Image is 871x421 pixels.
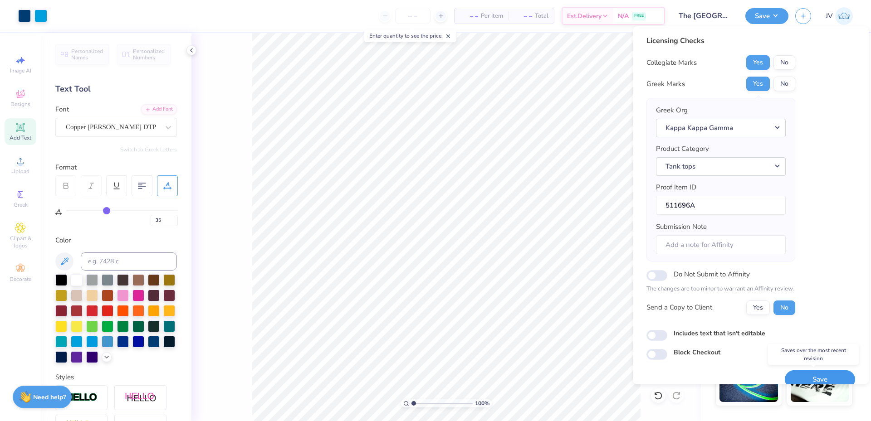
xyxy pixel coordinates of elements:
span: 100 % [475,399,489,407]
span: Total [535,11,548,21]
span: Upload [11,168,29,175]
button: Yes [746,77,770,91]
div: Format [55,162,178,173]
label: Font [55,104,69,115]
img: Shadow [125,392,157,403]
button: Save [745,8,788,24]
label: Do Not Submit to Affinity [674,268,750,280]
input: e.g. 7428 c [81,252,177,271]
div: Styles [55,372,177,382]
div: Saves over the most recent revision [768,344,859,365]
input: Add a note for Affinity [656,235,786,255]
span: – – [514,11,532,21]
button: Yes [746,300,770,315]
label: Block Checkout [674,348,720,357]
div: Color [55,235,177,246]
p: The changes are too minor to warrant an Affinity review. [646,285,795,294]
a: JV [826,7,853,25]
div: Add Font [141,104,177,115]
button: No [773,300,795,315]
button: No [773,77,795,91]
span: FREE [634,13,644,19]
button: Switch to Greek Letters [120,146,177,153]
span: Decorate [10,276,31,283]
span: – – [460,11,478,21]
span: Image AI [10,67,31,74]
img: Jo Vincent [835,7,853,25]
span: Per Item [481,11,503,21]
div: Text Tool [55,83,177,95]
div: Collegiate Marks [646,58,697,68]
input: – – [395,8,431,24]
img: Stroke [66,392,98,403]
button: Kappa Kappa Gamma [656,119,786,137]
button: Tank tops [656,157,786,176]
label: Product Category [656,144,709,154]
strong: Need help? [33,393,66,402]
input: Untitled Design [672,7,739,25]
button: No [773,55,795,70]
span: Est. Delivery [567,11,602,21]
label: Greek Org [656,105,688,116]
div: Licensing Checks [646,35,795,46]
label: Submission Note [656,222,707,232]
span: Clipart & logos [5,235,36,249]
div: Greek Marks [646,79,685,89]
span: N/A [618,11,629,21]
span: Greek [14,201,28,208]
div: Enter quantity to see the price. [364,29,456,42]
span: Personalized Numbers [133,48,165,61]
label: Proof Item ID [656,182,696,193]
span: Designs [10,101,30,108]
span: JV [826,11,833,21]
button: Yes [746,55,770,70]
span: Personalized Names [71,48,103,61]
div: Send a Copy to Client [646,302,712,313]
span: Add Text [10,134,31,141]
button: Save [785,370,855,389]
label: Includes text that isn't editable [674,329,765,338]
